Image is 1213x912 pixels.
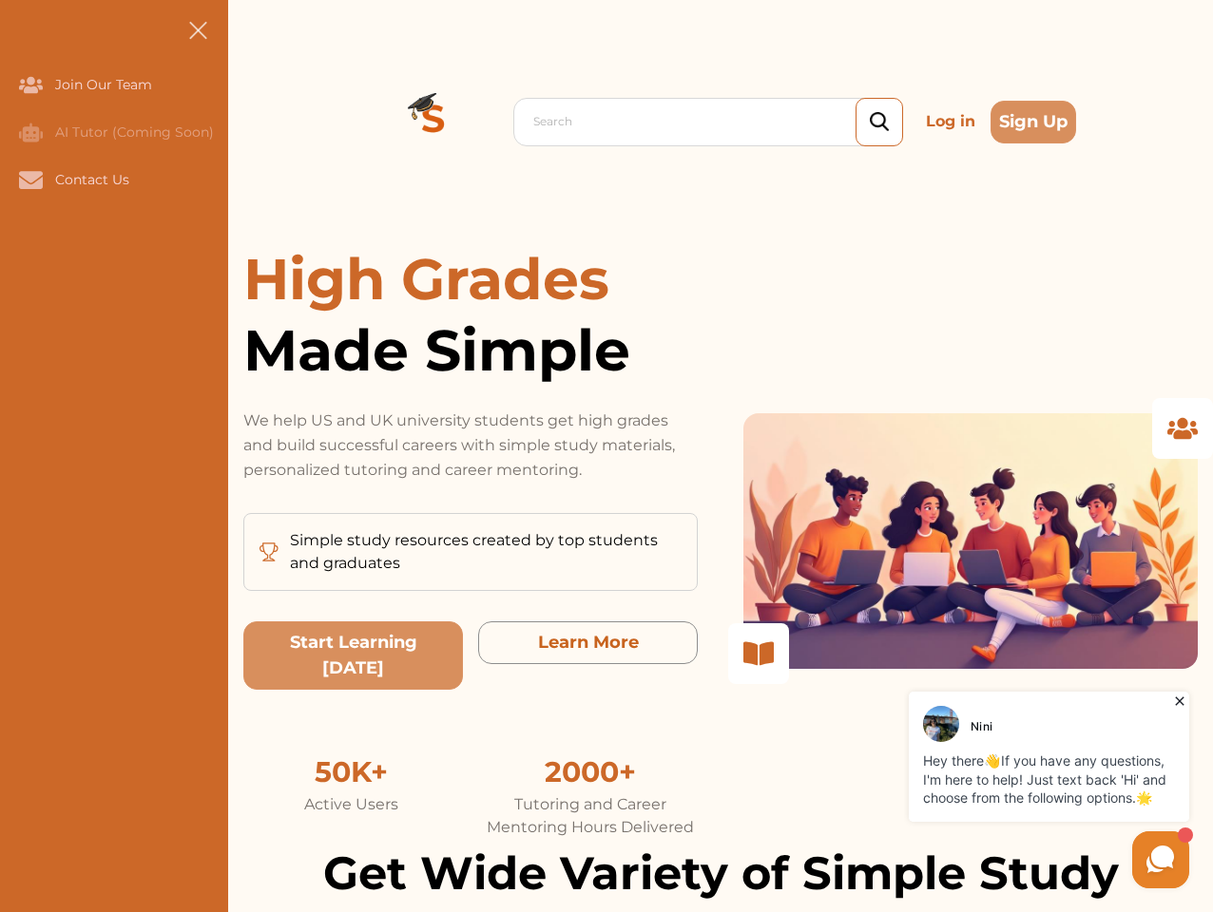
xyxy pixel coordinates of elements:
p: Simple study resources created by top students and graduates [290,529,682,575]
iframe: HelpCrunch [757,687,1194,893]
img: search_icon [870,112,889,132]
p: Log in [918,103,983,141]
div: Tutoring and Career Mentoring Hours Delivered [482,793,698,839]
button: Learn More [478,621,698,664]
img: Logo [365,53,502,190]
div: 50K+ [243,750,459,793]
span: Made Simple [243,314,698,386]
button: Sign Up [991,101,1076,143]
span: High Grades [243,244,609,313]
button: Start Learning Today [243,621,463,690]
div: Active Users [243,793,459,816]
p: We help US and UK university students get high grades and build successful careers with simple st... [243,408,698,483]
div: 2000+ [482,750,698,793]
